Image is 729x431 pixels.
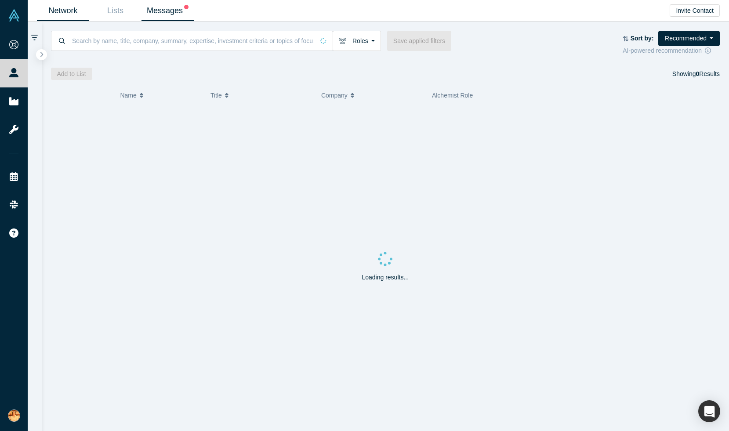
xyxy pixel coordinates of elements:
[631,35,654,42] strong: Sort by:
[120,86,136,105] span: Name
[658,31,720,46] button: Recommended
[387,31,451,51] button: Save applied filters
[432,92,473,99] span: Alchemist Role
[210,86,312,105] button: Title
[672,68,720,80] div: Showing
[8,9,20,22] img: Alchemist Vault Logo
[696,70,720,77] span: Results
[321,86,348,105] span: Company
[120,86,201,105] button: Name
[8,409,20,422] img: Sumina Koiso's Account
[333,31,381,51] button: Roles
[696,70,700,77] strong: 0
[71,30,314,51] input: Search by name, title, company, summary, expertise, investment criteria or topics of focus
[37,0,89,21] a: Network
[670,4,720,17] button: Invite Contact
[321,86,423,105] button: Company
[210,86,222,105] span: Title
[362,273,409,282] p: Loading results...
[51,68,92,80] button: Add to List
[623,46,720,55] div: AI-powered recommendation
[89,0,141,21] a: Lists
[141,0,194,21] a: Messages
